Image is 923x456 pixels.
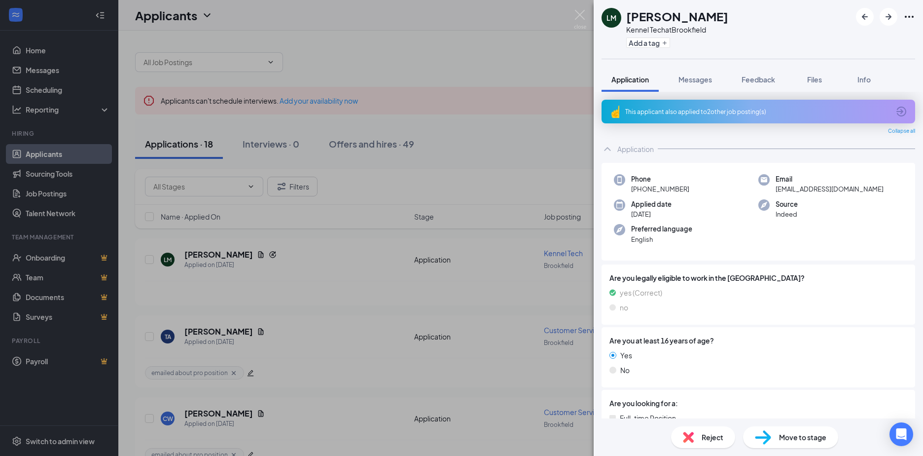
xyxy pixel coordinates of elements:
span: Info [857,75,871,84]
button: ArrowLeftNew [856,8,874,26]
span: Collapse all [888,127,915,135]
span: [PHONE_NUMBER] [631,184,689,194]
span: English [631,234,692,244]
span: Source [776,199,798,209]
span: Are you at least 16 years of age? [609,335,714,346]
div: Kennel Tech at Brookfield [626,25,728,35]
div: Open Intercom Messenger [889,422,913,446]
svg: Plus [662,40,668,46]
svg: Ellipses [903,11,915,23]
span: Indeed [776,209,798,219]
span: yes (Correct) [620,287,662,298]
div: This applicant also applied to 2 other job posting(s) [625,108,889,116]
span: No [620,365,630,376]
span: Phone [631,174,689,184]
span: Move to stage [779,432,826,443]
span: Applied date [631,199,672,209]
h1: [PERSON_NAME] [626,8,728,25]
svg: ArrowLeftNew [859,11,871,23]
span: [EMAIL_ADDRESS][DOMAIN_NAME] [776,184,884,194]
span: Are you legally eligible to work in the [GEOGRAPHIC_DATA]? [609,272,907,283]
span: [DATE] [631,209,672,219]
span: no [620,302,628,313]
span: Reject [702,432,723,443]
button: PlusAdd a tag [626,38,670,48]
svg: ChevronUp [602,143,613,155]
span: Email [776,174,884,184]
span: Files [807,75,822,84]
span: Are you looking for a: [609,398,678,409]
span: Messages [678,75,712,84]
div: Application [617,144,654,154]
span: Application [611,75,649,84]
span: Preferred language [631,224,692,234]
svg: ArrowCircle [895,106,907,117]
span: Yes [620,350,632,361]
span: Feedback [742,75,775,84]
div: LM [606,13,616,23]
span: Full-time Position [620,413,676,423]
button: ArrowRight [880,8,897,26]
svg: ArrowRight [883,11,894,23]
